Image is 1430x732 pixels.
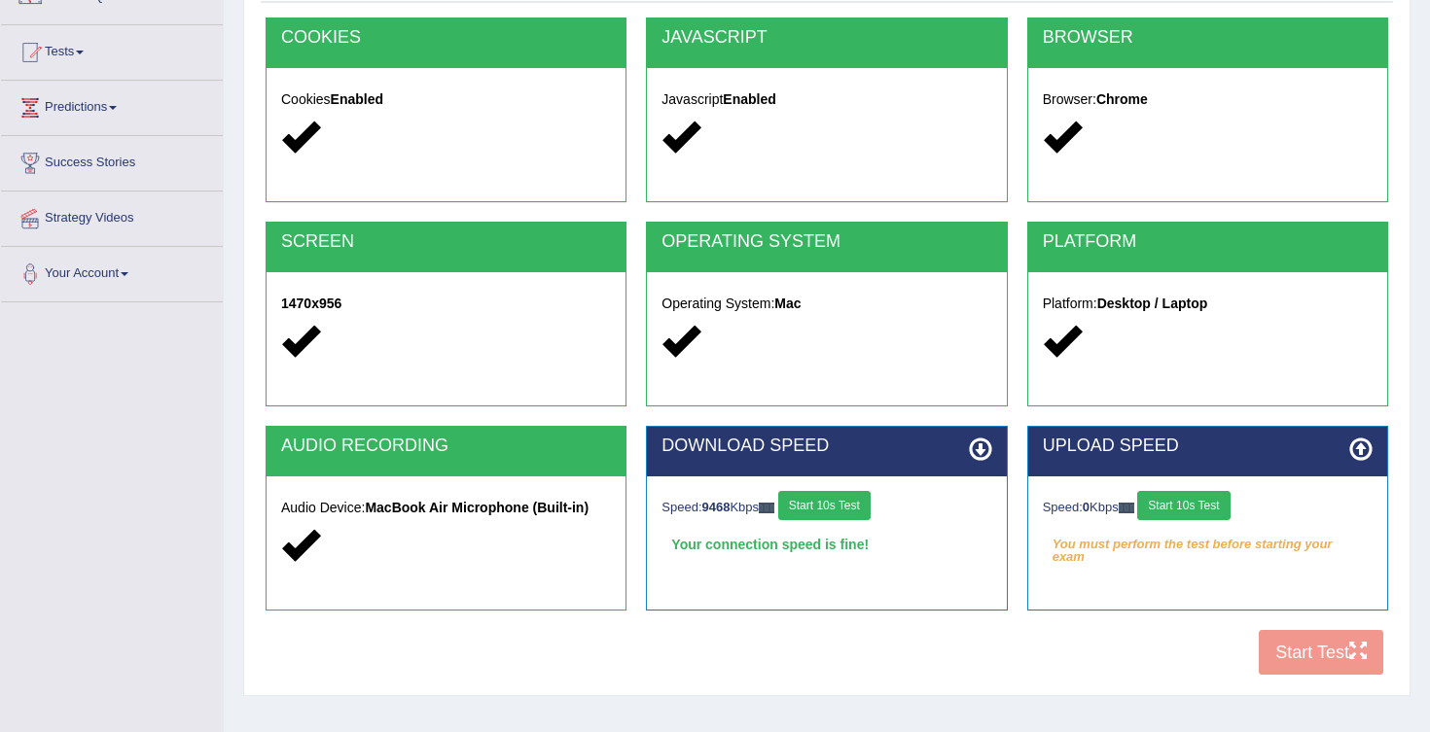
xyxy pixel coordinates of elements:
[778,491,871,520] button: Start 10s Test
[365,500,589,515] strong: MacBook Air Microphone (Built-in)
[1119,503,1134,513] img: ajax-loader-fb-connection.gif
[661,296,991,311] h5: Operating System:
[281,501,611,515] h5: Audio Device:
[281,92,611,107] h5: Cookies
[1083,500,1090,514] strong: 0
[1,192,223,240] a: Strategy Videos
[1043,92,1373,107] h5: Browser:
[774,296,801,311] strong: Mac
[1,81,223,129] a: Predictions
[281,232,611,252] h2: SCREEN
[331,91,383,107] strong: Enabled
[759,503,774,513] img: ajax-loader-fb-connection.gif
[281,28,611,48] h2: COOKIES
[661,491,991,525] div: Speed: Kbps
[1043,491,1373,525] div: Speed: Kbps
[661,232,991,252] h2: OPERATING SYSTEM
[661,436,991,456] h2: DOWNLOAD SPEED
[1,136,223,185] a: Success Stories
[702,500,731,514] strong: 9468
[281,436,611,456] h2: AUDIO RECORDING
[1043,28,1373,48] h2: BROWSER
[723,91,775,107] strong: Enabled
[281,296,341,311] strong: 1470x956
[1097,296,1208,311] strong: Desktop / Laptop
[1,247,223,296] a: Your Account
[1137,491,1230,520] button: Start 10s Test
[1043,436,1373,456] h2: UPLOAD SPEED
[1043,296,1373,311] h5: Platform:
[1043,232,1373,252] h2: PLATFORM
[661,92,991,107] h5: Javascript
[661,530,991,559] div: Your connection speed is fine!
[1096,91,1148,107] strong: Chrome
[1,25,223,74] a: Tests
[661,28,991,48] h2: JAVASCRIPT
[1043,530,1373,559] em: You must perform the test before starting your exam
